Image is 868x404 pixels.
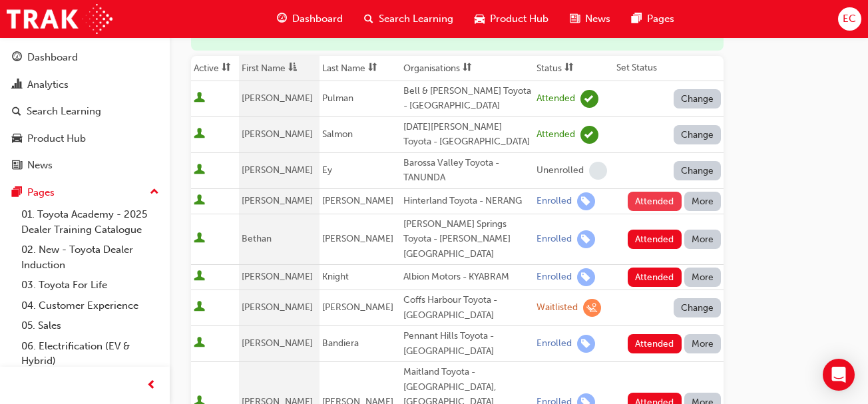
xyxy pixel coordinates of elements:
[585,11,610,27] span: News
[194,128,205,141] span: User is active
[403,156,531,186] div: Barossa Valley Toyota - TANUNDA
[242,271,313,282] span: [PERSON_NAME]
[838,7,861,31] button: EC
[684,192,722,211] button: More
[614,56,724,81] th: Set Status
[403,84,531,114] div: Bell & [PERSON_NAME] Toyota - [GEOGRAPHIC_DATA]
[12,52,22,64] span: guage-icon
[5,45,164,70] a: Dashboard
[242,337,313,349] span: [PERSON_NAME]
[242,195,313,206] span: [PERSON_NAME]
[277,11,287,27] span: guage-icon
[823,359,855,391] div: Open Intercom Messenger
[353,5,464,33] a: search-iconSearch Learning
[577,268,595,286] span: learningRecordVerb_ENROLL-icon
[242,93,313,104] span: [PERSON_NAME]
[292,11,343,27] span: Dashboard
[580,126,598,144] span: learningRecordVerb_ATTEND-icon
[684,268,722,287] button: More
[242,164,313,176] span: [PERSON_NAME]
[564,63,574,74] span: sorting-icon
[12,79,22,91] span: chart-icon
[464,5,559,33] a: car-iconProduct Hub
[194,194,205,208] span: User is active
[368,63,377,74] span: sorting-icon
[194,92,205,105] span: User is active
[194,232,205,246] span: User is active
[12,106,21,118] span: search-icon
[403,120,531,150] div: [DATE][PERSON_NAME] Toyota - [GEOGRAPHIC_DATA]
[674,125,722,144] button: Change
[463,63,472,74] span: sorting-icon
[632,11,642,27] span: pages-icon
[537,233,572,246] div: Enrolled
[403,217,531,262] div: [PERSON_NAME] Springs Toyota - [PERSON_NAME][GEOGRAPHIC_DATA]
[239,56,320,81] th: Toggle SortBy
[27,131,86,146] div: Product Hub
[684,334,722,353] button: More
[647,11,674,27] span: Pages
[5,99,164,124] a: Search Learning
[27,185,55,200] div: Pages
[5,43,164,180] button: DashboardAnalyticsSearch LearningProduct HubNews
[621,5,685,33] a: pages-iconPages
[222,63,231,74] span: sorting-icon
[322,164,332,176] span: Ey
[194,270,205,284] span: User is active
[674,161,722,180] button: Change
[320,56,400,81] th: Toggle SortBy
[5,180,164,205] button: Pages
[583,299,601,317] span: learningRecordVerb_WAITLIST-icon
[674,298,722,317] button: Change
[5,126,164,151] a: Product Hub
[537,302,578,314] div: Waitlisted
[322,271,349,282] span: Knight
[537,337,572,350] div: Enrolled
[242,128,313,140] span: [PERSON_NAME]
[194,164,205,177] span: User is active
[322,233,393,244] span: [PERSON_NAME]
[364,11,373,27] span: search-icon
[628,268,682,287] button: Attended
[242,233,272,244] span: Bethan
[589,162,607,180] span: learningRecordVerb_NONE-icon
[16,275,164,296] a: 03. Toyota For Life
[403,270,531,285] div: Albion Motors - KYABRAM
[16,204,164,240] a: 01. Toyota Academy - 2025 Dealer Training Catalogue
[403,194,531,209] div: Hinterland Toyota - NERANG
[7,4,112,34] img: Trak
[322,302,393,313] span: [PERSON_NAME]
[146,377,156,394] span: prev-icon
[266,5,353,33] a: guage-iconDashboard
[27,104,101,119] div: Search Learning
[288,63,298,74] span: asc-icon
[577,335,595,353] span: learningRecordVerb_ENROLL-icon
[403,293,531,323] div: Coffs Harbour Toyota - [GEOGRAPHIC_DATA]
[27,77,69,93] div: Analytics
[537,195,572,208] div: Enrolled
[322,195,393,206] span: [PERSON_NAME]
[27,50,78,65] div: Dashboard
[27,158,53,173] div: News
[559,5,621,33] a: news-iconNews
[674,89,722,108] button: Change
[628,230,682,249] button: Attended
[379,11,453,27] span: Search Learning
[475,11,485,27] span: car-icon
[5,153,164,178] a: News
[242,302,313,313] span: [PERSON_NAME]
[537,93,575,105] div: Attended
[16,336,164,371] a: 06. Electrification (EV & Hybrid)
[577,230,595,248] span: learningRecordVerb_ENROLL-icon
[490,11,548,27] span: Product Hub
[12,187,22,199] span: pages-icon
[322,93,353,104] span: Pulman
[16,296,164,316] a: 04. Customer Experience
[628,334,682,353] button: Attended
[570,11,580,27] span: news-icon
[843,11,856,27] span: EC
[537,128,575,141] div: Attended
[537,271,572,284] div: Enrolled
